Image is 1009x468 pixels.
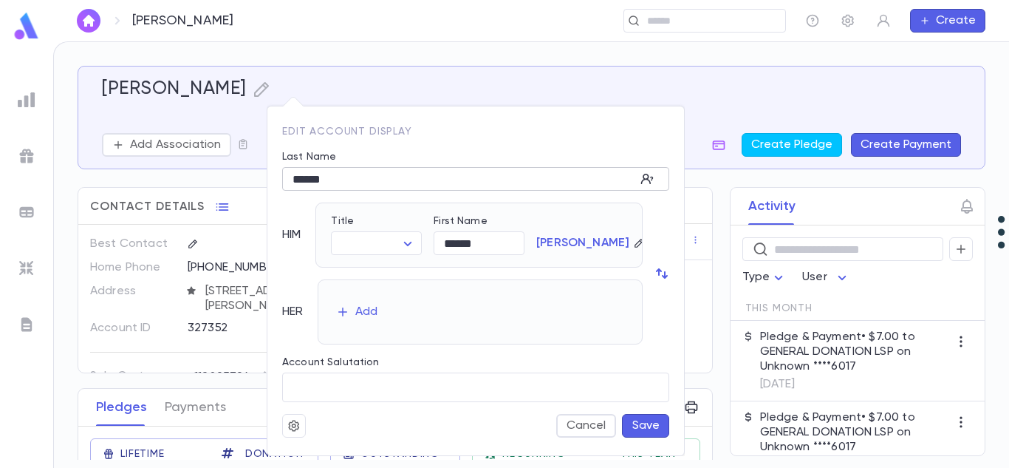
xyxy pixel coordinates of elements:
[333,300,380,324] button: Add
[331,232,422,255] div: ​
[282,305,303,319] p: HER
[434,215,487,227] label: First Name
[355,305,377,319] div: Add
[282,126,412,137] span: Edit Account Display
[282,228,301,243] p: HIM
[536,236,629,251] p: [PERSON_NAME]
[282,356,380,368] label: Account Salutation
[331,215,354,227] label: Title
[622,414,669,438] button: Save
[556,414,616,438] button: Cancel
[282,151,336,163] label: Last Name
